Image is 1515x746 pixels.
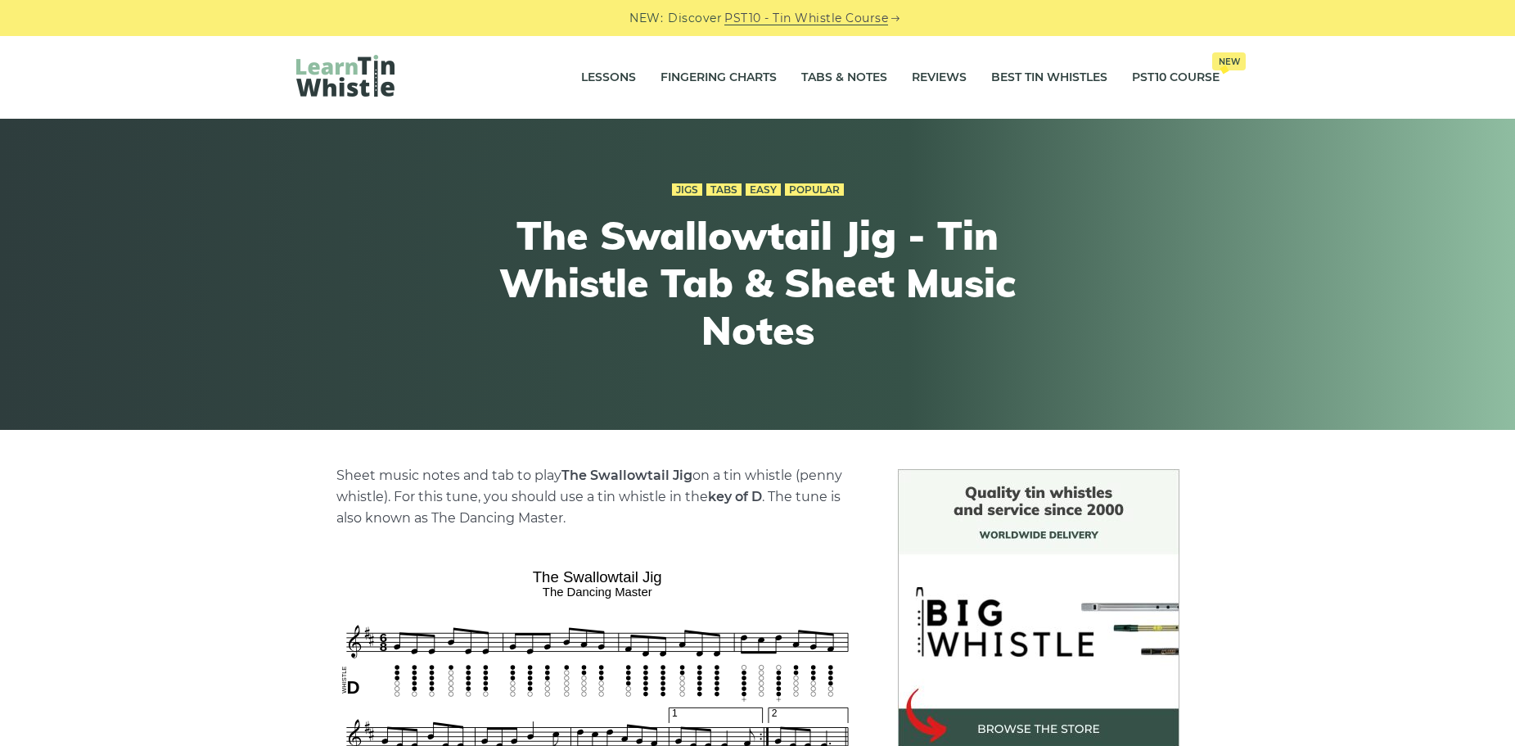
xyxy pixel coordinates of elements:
[801,57,887,98] a: Tabs & Notes
[672,183,702,197] a: Jigs
[991,57,1107,98] a: Best Tin Whistles
[1132,57,1220,98] a: PST10 CourseNew
[336,465,859,529] p: Sheet music notes and tab to play on a tin whistle (penny whistle). For this tune, you should use...
[912,57,967,98] a: Reviews
[746,183,781,197] a: Easy
[708,489,762,504] strong: key of D
[296,55,395,97] img: LearnTinWhistle.com
[581,57,636,98] a: Lessons
[706,183,742,197] a: Tabs
[561,468,692,483] strong: The Swallowtail Jig
[1212,52,1246,70] span: New
[661,57,777,98] a: Fingering Charts
[785,183,844,197] a: Popular
[457,212,1059,354] h1: The Swallowtail Jig - Tin Whistle Tab & Sheet Music Notes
